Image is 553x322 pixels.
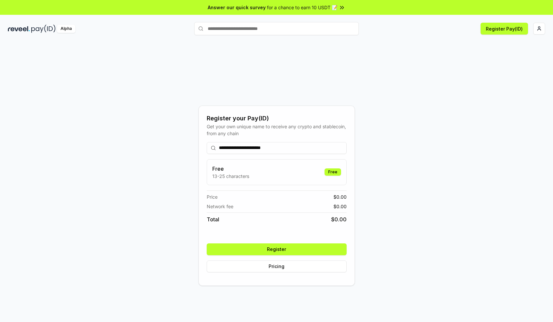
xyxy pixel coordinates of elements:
span: Price [207,193,218,200]
span: $ 0.00 [333,203,347,210]
span: $ 0.00 [331,215,347,223]
div: Alpha [57,25,75,33]
button: Register Pay(ID) [481,23,528,35]
div: Register your Pay(ID) [207,114,347,123]
span: Total [207,215,219,223]
button: Register [207,243,347,255]
div: Free [325,168,341,176]
h3: Free [212,165,249,173]
div: Get your own unique name to receive any crypto and stablecoin, from any chain [207,123,347,137]
p: 13-25 characters [212,173,249,180]
img: pay_id [31,25,56,33]
button: Pricing [207,260,347,272]
span: Answer our quick survey [208,4,266,11]
span: for a chance to earn 10 USDT 📝 [267,4,337,11]
img: reveel_dark [8,25,30,33]
span: $ 0.00 [333,193,347,200]
span: Network fee [207,203,233,210]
